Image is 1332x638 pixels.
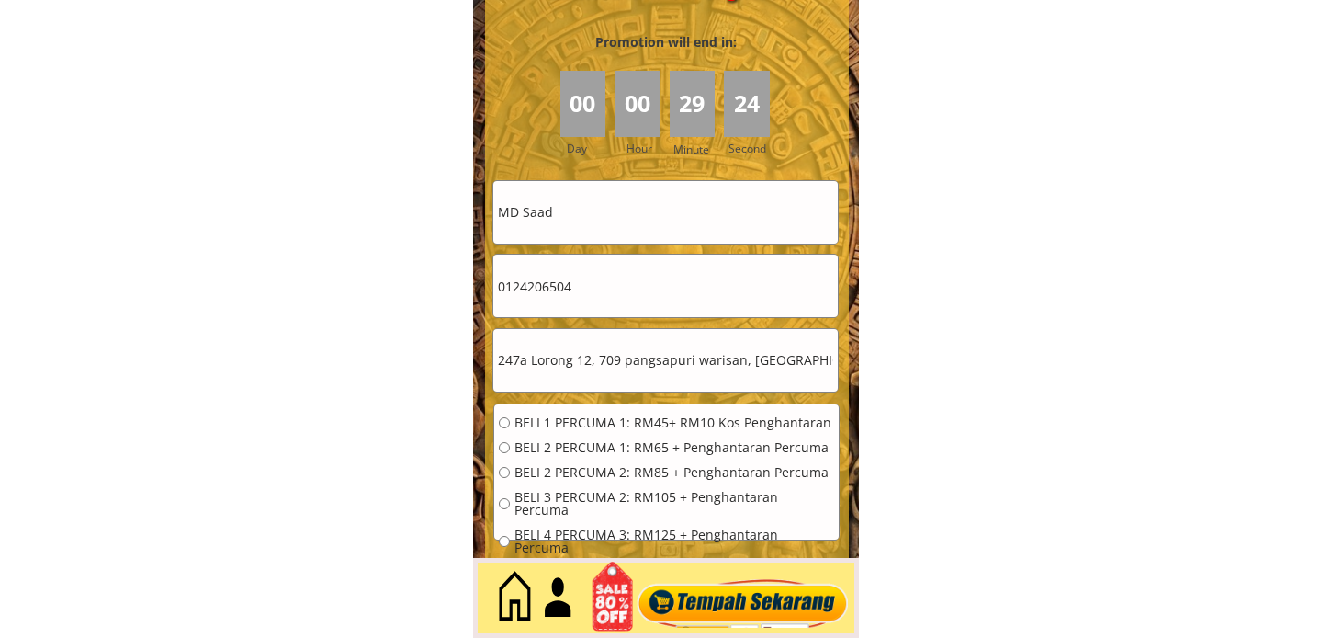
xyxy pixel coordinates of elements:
[493,181,838,244] input: Nama
[514,529,834,554] span: BELI 4 PERCUMA 3: RM125 + Penghantaran Percuma
[493,255,838,317] input: Telefon
[493,329,838,392] input: Alamat
[626,140,665,157] h3: Hour
[514,416,834,429] span: BELI 1 PERCUMA 1: RM45+ RM10 Kos Penghantaran
[514,491,834,517] span: BELI 3 PERCUMA 2: RM105 + Penghantaran Percuma
[562,32,770,52] h3: Promotion will end in:
[673,141,714,158] h3: Minute
[567,140,613,157] h3: Day
[514,441,834,454] span: BELI 2 PERCUMA 1: RM65 + Penghantaran Percuma
[514,466,834,479] span: BELI 2 PERCUMA 2: RM85 + Penghantaran Percuma
[728,140,773,157] h3: Second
